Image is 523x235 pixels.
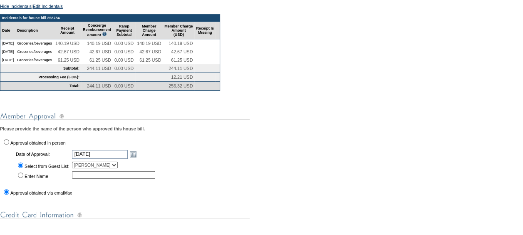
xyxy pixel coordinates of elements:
label: Approval obtained in person [10,140,66,145]
span: 140.19 USD [87,41,111,46]
td: Processing Fee (5.0%): [0,73,81,82]
td: Total: [0,82,81,90]
span: 61.25 USD [89,57,111,62]
td: Subtotal: [0,64,81,73]
span: 256.32 USD [169,83,193,88]
label: Select from Guest List: [25,164,69,169]
span: 0.00 USD [114,57,134,62]
span: 42.67 USD [89,49,111,54]
a: Edit Incidentals [33,4,63,9]
span: 42.67 USD [58,49,79,54]
span: 244.11 USD [87,83,111,88]
span: 0.00 USD [114,83,134,88]
span: 61.25 USD [58,57,79,62]
img: questionMark_lightBlue.gif [102,32,107,36]
td: Ramp Payment Subtotal [113,22,135,39]
span: 244.11 USD [169,66,193,71]
td: Groceries/beverages [15,56,54,64]
span: 0.00 USD [114,66,134,71]
span: 61.25 USD [139,57,161,62]
td: Groceries/beverages [15,47,54,56]
td: Receipt Is Missing [194,22,216,39]
td: Member Charge Amount [135,22,163,39]
span: 42.67 USD [171,49,193,54]
td: Date of Approval: [15,149,70,160]
span: 0.00 USD [114,41,134,46]
span: 12.21 USD [171,75,193,80]
span: 140.19 USD [55,41,79,46]
td: [DATE] [0,56,15,64]
td: [DATE] [0,39,15,47]
span: 244.11 USD [87,66,111,71]
td: Member Charge Amount (USD) [163,22,194,39]
span: 140.19 USD [137,41,161,46]
td: Receipt Amount [54,22,81,39]
td: Date [0,22,15,39]
td: Concierge Reimbursement Amount [81,22,113,39]
td: Incidentals for house bill 258784 [0,14,220,22]
span: 61.25 USD [171,57,193,62]
td: Groceries/beverages [15,39,54,47]
span: 42.67 USD [139,49,161,54]
td: [DATE] [0,47,15,56]
label: Enter Name [25,174,48,179]
span: 140.19 USD [169,41,193,46]
span: 0.00 USD [114,49,134,54]
a: Open the calendar popup. [129,150,138,159]
label: Approval obtained via email/fax [10,190,72,195]
td: Description [15,22,54,39]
